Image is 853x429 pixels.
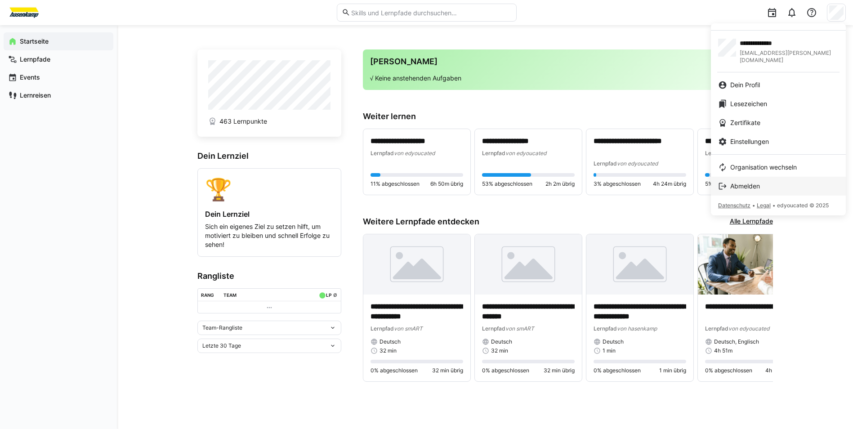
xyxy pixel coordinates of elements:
[718,202,750,209] span: Datenschutz
[740,49,839,64] span: [EMAIL_ADDRESS][PERSON_NAME][DOMAIN_NAME]
[730,80,760,89] span: Dein Profil
[752,202,755,209] span: •
[777,202,829,209] span: edyoucated © 2025
[773,202,775,209] span: •
[730,99,767,108] span: Lesezeichen
[730,182,760,191] span: Abmelden
[730,163,797,172] span: Organisation wechseln
[757,202,771,209] span: Legal
[730,118,760,127] span: Zertifikate
[730,137,769,146] span: Einstellungen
